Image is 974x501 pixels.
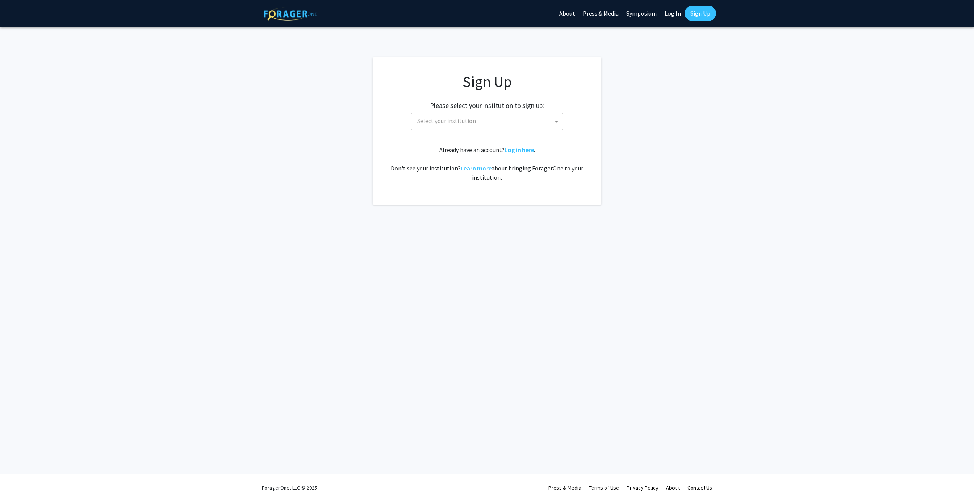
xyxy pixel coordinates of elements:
[548,484,581,491] a: Press & Media
[430,101,544,110] h2: Please select your institution to sign up:
[414,113,563,129] span: Select your institution
[589,484,619,491] a: Terms of Use
[262,474,317,501] div: ForagerOne, LLC © 2025
[388,72,586,91] h1: Sign Up
[687,484,712,491] a: Contact Us
[264,7,317,21] img: ForagerOne Logo
[666,484,680,491] a: About
[417,117,476,125] span: Select your institution
[685,6,716,21] a: Sign Up
[627,484,658,491] a: Privacy Policy
[461,164,492,172] a: Learn more about bringing ForagerOne to your institution
[388,145,586,182] div: Already have an account? . Don't see your institution? about bringing ForagerOne to your institut...
[411,113,563,130] span: Select your institution
[505,146,534,154] a: Log in here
